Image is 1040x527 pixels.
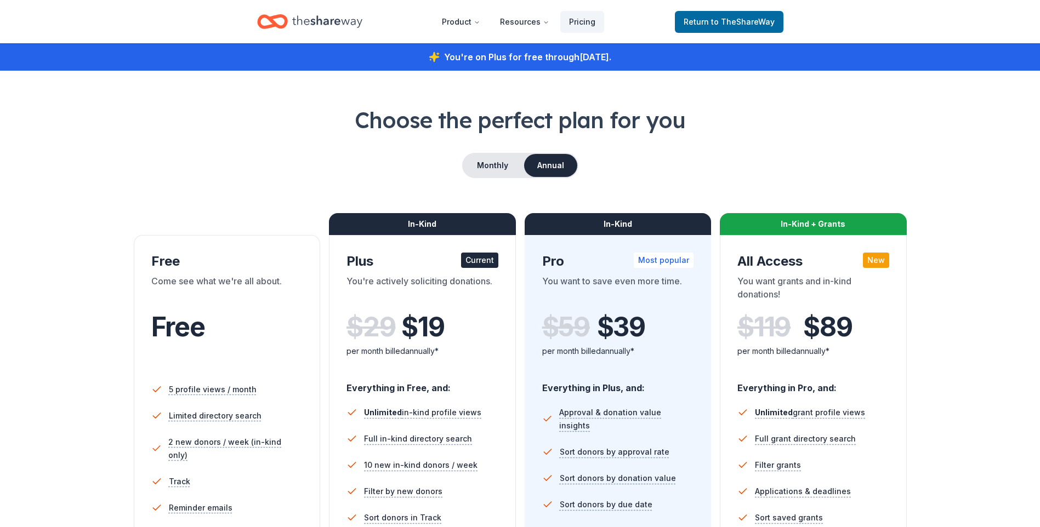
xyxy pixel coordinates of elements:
button: Monthly [463,154,522,177]
div: Everything in Plus, and: [542,372,694,395]
span: $ 39 [597,312,645,342]
div: You're actively soliciting donations. [346,274,498,305]
div: Free [151,253,303,270]
span: 5 profile views / month [169,383,257,396]
h1: Choose the perfect plan for you [44,105,996,135]
span: Sort saved grants [755,511,823,524]
span: Limited directory search [169,409,262,422]
span: 2 new donors / week (in-kind only) [168,436,303,462]
span: Sort donors by due date [560,498,652,511]
button: Annual [524,154,577,177]
div: You want to save even more time. [542,274,694,305]
span: Filter grants [755,459,801,472]
div: Everything in Pro, and: [737,372,889,395]
div: Most popular [634,253,694,268]
span: grant profile views [755,408,865,417]
span: Sort donors in Track [364,511,441,524]
div: You want grants and in-kind donations! [737,274,889,305]
span: in-kind profile views [364,408,481,417]
div: Everything in Free, and: [346,372,498,395]
span: Free [151,311,205,343]
div: per month billed annually* [737,345,889,358]
span: 10 new in-kind donors / week [364,459,478,472]
span: Full grant directory search [755,432,856,445]
div: per month billed annually* [542,345,694,358]
div: In-Kind [329,213,516,235]
div: Pro [542,253,694,270]
span: Filter by new donors [364,485,442,498]
span: Approval & donation value insights [559,406,694,432]
nav: Main [433,9,604,35]
div: Come see what we're all about. [151,274,303,305]
span: $ 89 [803,312,852,342]
span: Sort donors by approval rate [560,445,669,459]
span: Applications & deadlines [755,485,851,498]
div: New [863,253,889,268]
div: In-Kind + Grants [720,213,907,235]
span: Track [169,475,190,488]
span: Reminder emails [169,501,232,514]
div: per month billed annually* [346,345,498,358]
span: $ 19 [401,312,444,342]
span: Return [684,15,775,28]
span: Unlimited [755,408,793,417]
a: Home [257,9,362,35]
span: Sort donors by donation value [560,472,676,485]
a: Pricing [560,11,604,33]
span: Unlimited [364,408,402,417]
span: Full in-kind directory search [364,432,472,445]
div: Current [461,253,498,268]
span: to TheShareWay [711,17,775,26]
a: Returnto TheShareWay [675,11,783,33]
button: Resources [491,11,558,33]
div: Plus [346,253,498,270]
button: Product [433,11,489,33]
div: In-Kind [525,213,712,235]
div: All Access [737,253,889,270]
